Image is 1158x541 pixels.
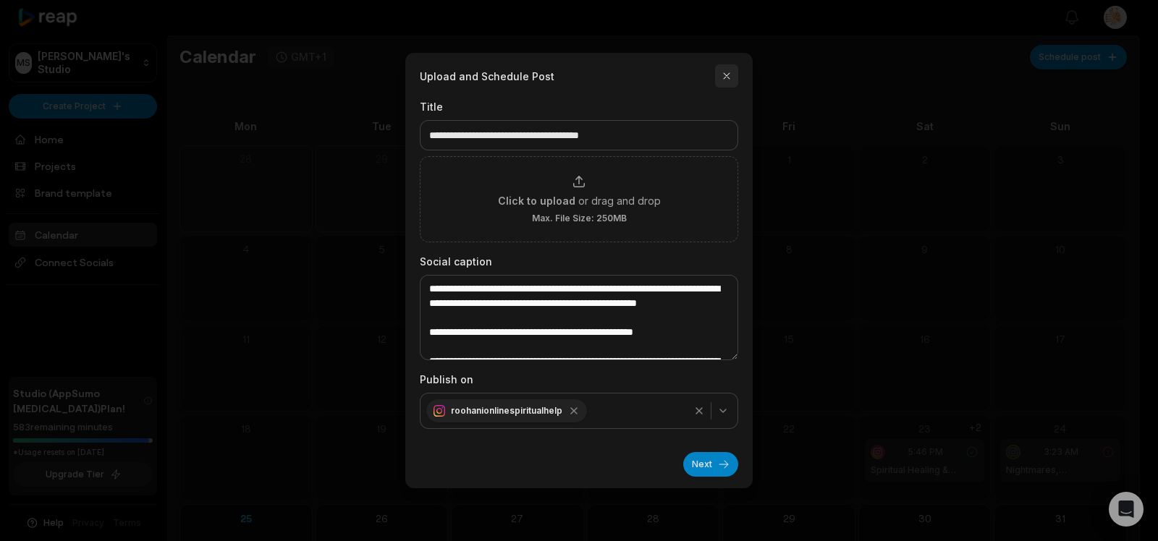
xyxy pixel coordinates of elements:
[532,213,627,224] span: Max. File Size: 250MB
[683,452,738,477] button: Next
[420,372,738,387] label: Publish on
[420,69,554,84] h2: Upload and Schedule Post
[420,99,738,114] label: Title
[420,393,738,429] button: roohanionlinespiritualhelp
[426,399,587,422] div: roohanionlinespiritualhelp
[498,193,575,208] span: Click to upload
[420,254,738,269] label: Social caption
[578,193,661,208] span: or drag and drop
